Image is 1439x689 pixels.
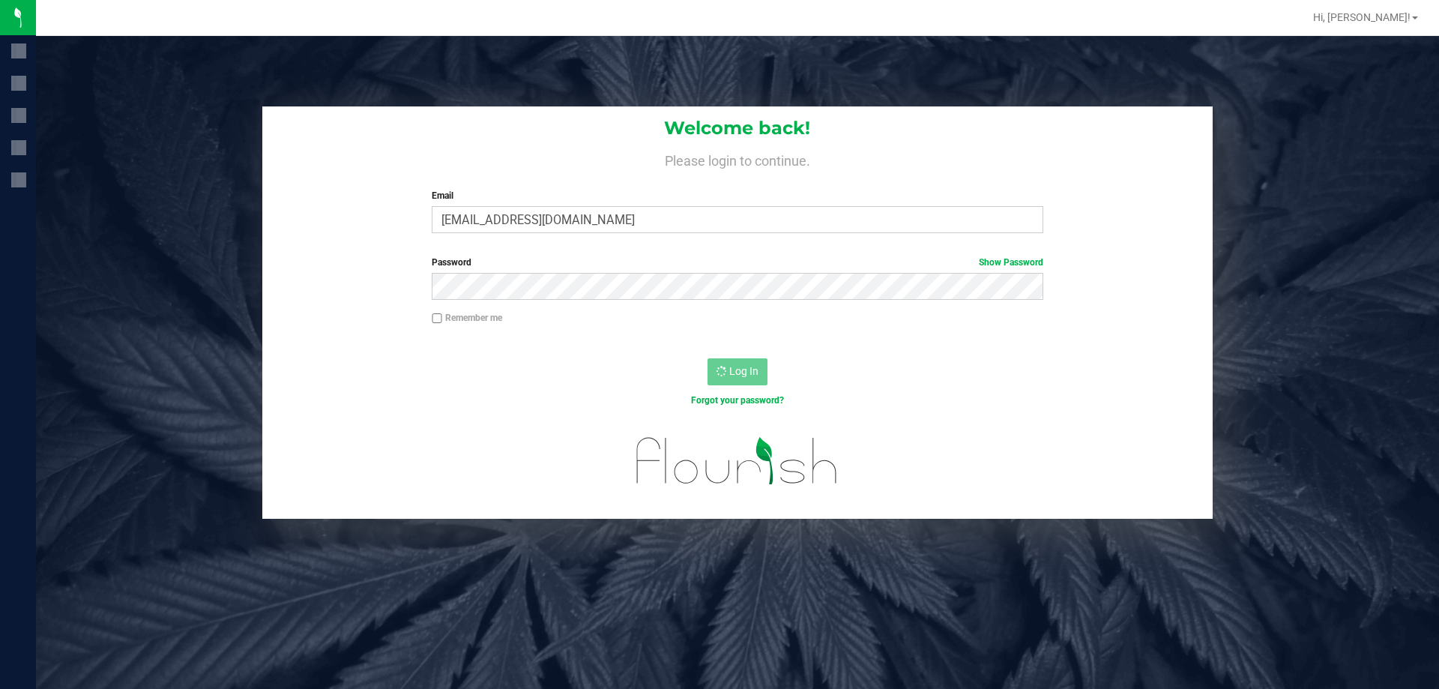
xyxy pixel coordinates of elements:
[432,311,502,325] label: Remember me
[1313,11,1411,23] span: Hi, [PERSON_NAME]!
[432,257,471,268] span: Password
[618,423,856,499] img: flourish_logo.svg
[729,365,758,377] span: Log In
[979,257,1043,268] a: Show Password
[432,313,442,324] input: Remember me
[262,150,1213,168] h4: Please login to continue.
[432,189,1043,202] label: Email
[691,395,784,406] a: Forgot your password?
[708,358,767,385] button: Log In
[262,118,1213,138] h1: Welcome back!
